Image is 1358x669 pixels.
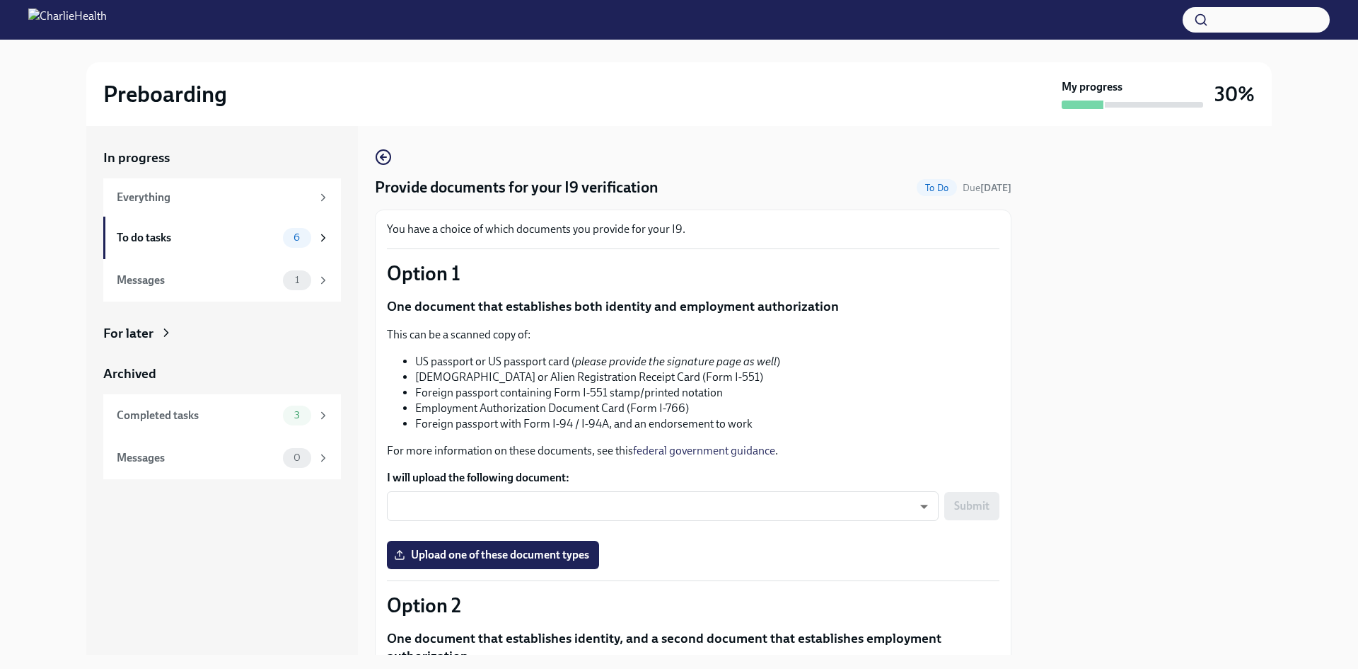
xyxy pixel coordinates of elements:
li: US passport or US passport card ( ) [415,354,999,370]
label: Upload one of these document types [387,541,599,569]
span: Due [963,182,1011,194]
span: Upload one of these document types [397,548,589,562]
a: Everything [103,178,341,217]
span: September 29th, 2025 06:00 [963,181,1011,195]
div: ​ [387,491,939,521]
strong: My progress [1062,79,1122,95]
div: Messages [117,450,277,466]
p: This can be a scanned copy of: [387,327,999,343]
strong: [DATE] [980,182,1011,194]
label: I will upload the following document: [387,470,999,486]
p: Option 1 [387,261,999,286]
li: Foreign passport containing Form I-551 stamp/printed notation [415,385,999,401]
span: 0 [285,452,309,463]
em: please provide the signature page as well [575,355,777,368]
div: Everything [117,190,311,205]
li: Employment Authorization Document Card (Form I-766) [415,401,999,416]
p: You have a choice of which documents you provide for your I9. [387,222,999,237]
h4: Provide documents for your I9 verification [375,177,658,198]
h3: 30% [1214,81,1255,107]
a: Messages1 [103,259,341,302]
a: Completed tasks3 [103,394,341,437]
span: To Do [917,183,957,193]
li: [DEMOGRAPHIC_DATA] or Alien Registration Receipt Card (Form I-551) [415,370,999,385]
p: For more information on these documents, see this . [387,443,999,459]
a: In progress [103,149,341,167]
h2: Preboarding [103,80,227,108]
p: One document that establishes both identity and employment authorization [387,297,999,316]
span: 1 [286,275,308,285]
div: For later [103,324,153,343]
a: To do tasks6 [103,217,341,259]
span: 6 [285,232,308,243]
li: Foreign passport with Form I-94 / I-94A, and an endorsement to work [415,416,999,432]
img: CharlieHealth [28,8,107,31]
p: One document that establishes identity, and a second document that establishes employment authori... [387,629,999,665]
div: Messages [117,273,277,288]
span: 3 [286,410,308,421]
a: Messages0 [103,437,341,479]
a: federal government guidance [633,444,775,457]
div: Completed tasks [117,408,277,423]
p: Option 2 [387,593,999,618]
div: To do tasks [117,230,277,246]
a: Archived [103,365,341,383]
a: For later [103,324,341,343]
